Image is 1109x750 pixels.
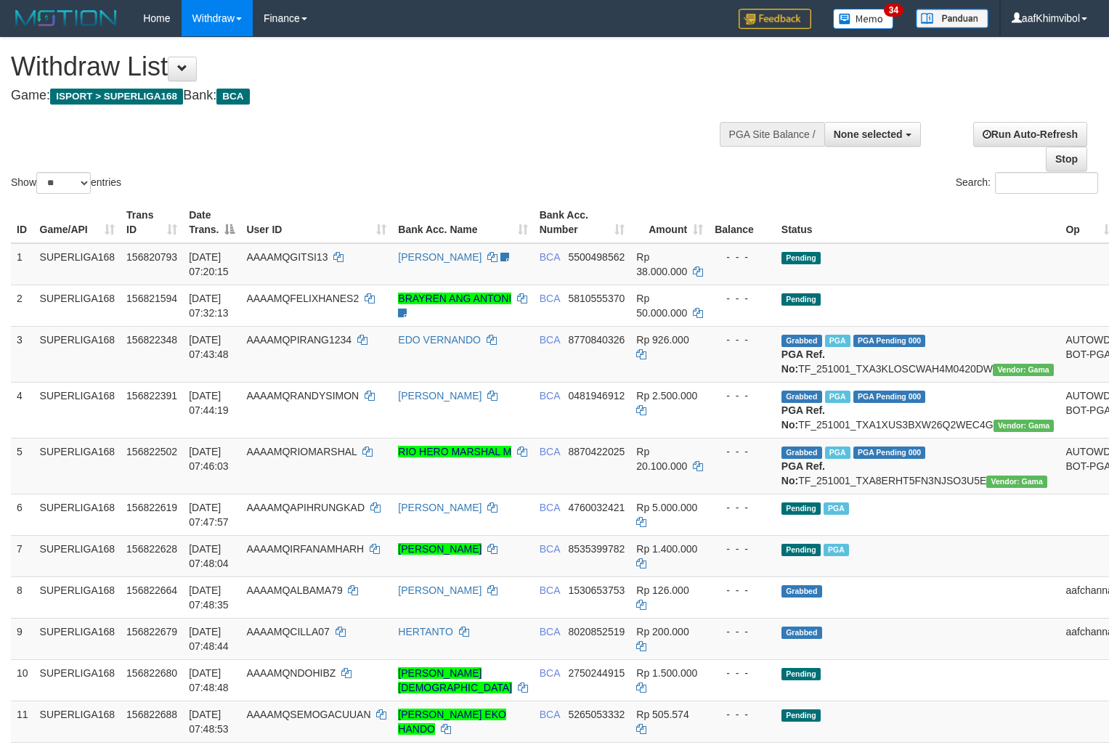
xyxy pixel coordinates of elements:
[34,438,121,494] td: SUPERLIGA168
[853,391,926,403] span: PGA Pending
[636,584,688,596] span: Rp 126.000
[715,624,770,639] div: - - -
[189,390,229,416] span: [DATE] 07:44:19
[636,543,697,555] span: Rp 1.400.000
[34,202,121,243] th: Game/API: activate to sort column ascending
[781,391,822,403] span: Grabbed
[715,291,770,306] div: - - -
[709,202,776,243] th: Balance
[246,251,328,263] span: AAAAMQGITSI13
[715,388,770,403] div: - - -
[781,293,821,306] span: Pending
[34,326,121,382] td: SUPERLIGA168
[781,460,825,486] b: PGA Ref. No:
[781,585,822,598] span: Grabbed
[568,502,625,513] span: Copy 4760032421 to clipboard
[183,202,240,243] th: Date Trans.: activate to sort column descending
[392,202,533,243] th: Bank Acc. Name: activate to sort column ascending
[126,709,177,720] span: 156822688
[189,251,229,277] span: [DATE] 07:20:15
[636,709,688,720] span: Rp 505.574
[540,390,560,402] span: BCA
[11,659,34,701] td: 10
[11,326,34,382] td: 3
[34,701,121,742] td: SUPERLIGA168
[739,9,811,29] img: Feedback.jpg
[540,334,560,346] span: BCA
[993,364,1054,376] span: Vendor URL: https://trx31.1velocity.biz
[398,543,482,555] a: [PERSON_NAME]
[715,583,770,598] div: - - -
[540,293,560,304] span: BCA
[126,667,177,679] span: 156822680
[720,122,824,147] div: PGA Site Balance /
[781,627,822,639] span: Grabbed
[126,293,177,304] span: 156821594
[11,52,725,81] h1: Withdraw List
[11,382,34,438] td: 4
[715,707,770,722] div: - - -
[630,202,709,243] th: Amount: activate to sort column ascending
[34,285,121,326] td: SUPERLIGA168
[568,293,625,304] span: Copy 5810555370 to clipboard
[540,446,560,457] span: BCA
[11,494,34,535] td: 6
[126,446,177,457] span: 156822502
[568,251,625,263] span: Copy 5500498562 to clipboard
[715,250,770,264] div: - - -
[781,348,825,375] b: PGA Ref. No:
[398,502,482,513] a: [PERSON_NAME]
[568,667,625,679] span: Copy 2750244915 to clipboard
[246,446,357,457] span: AAAAMQRIOMARSHAL
[540,502,560,513] span: BCA
[824,122,921,147] button: None selected
[34,659,121,701] td: SUPERLIGA168
[776,202,1060,243] th: Status
[534,202,631,243] th: Bank Acc. Number: activate to sort column ascending
[781,404,825,431] b: PGA Ref. No:
[11,285,34,326] td: 2
[568,626,625,637] span: Copy 8020852519 to clipboard
[715,333,770,347] div: - - -
[34,382,121,438] td: SUPERLIGA168
[246,667,336,679] span: AAAAMQNDOHIBZ
[126,334,177,346] span: 156822348
[11,89,725,103] h4: Game: Bank:
[11,535,34,576] td: 7
[246,293,359,304] span: AAAAMQFELIXHANES2
[11,7,121,29] img: MOTION_logo.png
[781,447,822,459] span: Grabbed
[11,576,34,618] td: 8
[398,251,482,263] a: [PERSON_NAME]
[11,243,34,285] td: 1
[568,709,625,720] span: Copy 5265053332 to clipboard
[246,334,352,346] span: AAAAMQPIRANG1234
[973,122,1087,147] a: Run Auto-Refresh
[781,335,822,347] span: Grabbed
[825,391,850,403] span: Marked by aafnonsreyleab
[398,293,511,304] a: BRAYREN ANG ANTONI
[884,4,903,17] span: 34
[34,535,121,576] td: SUPERLIGA168
[398,709,506,735] a: [PERSON_NAME] EKO HANDO
[189,543,229,569] span: [DATE] 07:48:04
[824,544,849,556] span: Marked by aafnonsreyleab
[540,584,560,596] span: BCA
[568,390,625,402] span: Copy 0481946912 to clipboard
[540,709,560,720] span: BCA
[715,500,770,515] div: - - -
[246,390,359,402] span: AAAAMQRANDYSIMON
[986,476,1047,488] span: Vendor URL: https://trx31.1velocity.biz
[916,9,988,28] img: panduan.png
[189,502,229,528] span: [DATE] 07:47:57
[126,543,177,555] span: 156822628
[1046,147,1087,171] a: Stop
[833,9,894,29] img: Button%20Memo.svg
[540,251,560,263] span: BCA
[11,701,34,742] td: 11
[126,390,177,402] span: 156822391
[636,334,688,346] span: Rp 926.000
[994,420,1055,432] span: Vendor URL: https://trx31.1velocity.biz
[11,172,121,194] label: Show entries
[398,626,452,637] a: HERTANTO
